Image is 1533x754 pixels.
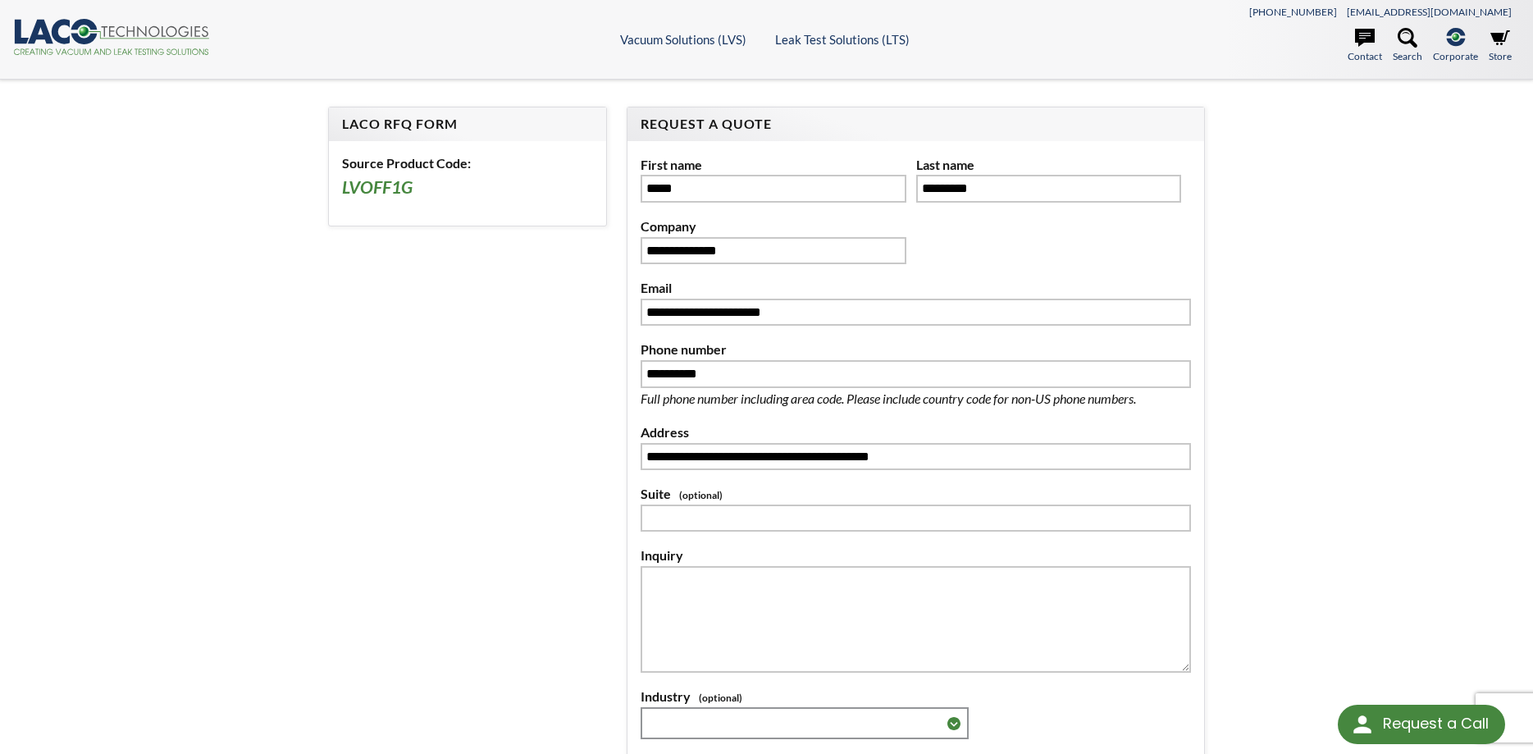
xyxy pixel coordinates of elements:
label: Industry [641,686,1191,707]
a: Vacuum Solutions (LVS) [620,32,746,47]
a: Contact [1348,28,1382,64]
h4: LACO RFQ Form [342,116,593,133]
label: First name [641,154,906,176]
a: Store [1489,28,1512,64]
label: Company [641,216,906,237]
b: Source Product Code: [342,155,471,171]
label: Inquiry [641,545,1191,566]
label: Last name [916,154,1181,176]
label: Address [641,422,1191,443]
label: Suite [641,483,1191,505]
span: Corporate [1433,48,1478,64]
a: [PHONE_NUMBER] [1249,6,1337,18]
a: Search [1393,28,1422,64]
label: Email [641,277,1191,299]
div: Request a Call [1338,705,1505,744]
a: [EMAIL_ADDRESS][DOMAIN_NAME] [1347,6,1512,18]
p: Full phone number including area code. Please include country code for non-US phone numbers. [641,388,1190,409]
label: Phone number [641,339,1191,360]
div: Request a Call [1383,705,1489,743]
img: round button [1349,711,1376,738]
h4: Request A Quote [641,116,1191,133]
h3: LVOFF1G [342,176,593,199]
a: Leak Test Solutions (LTS) [775,32,910,47]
